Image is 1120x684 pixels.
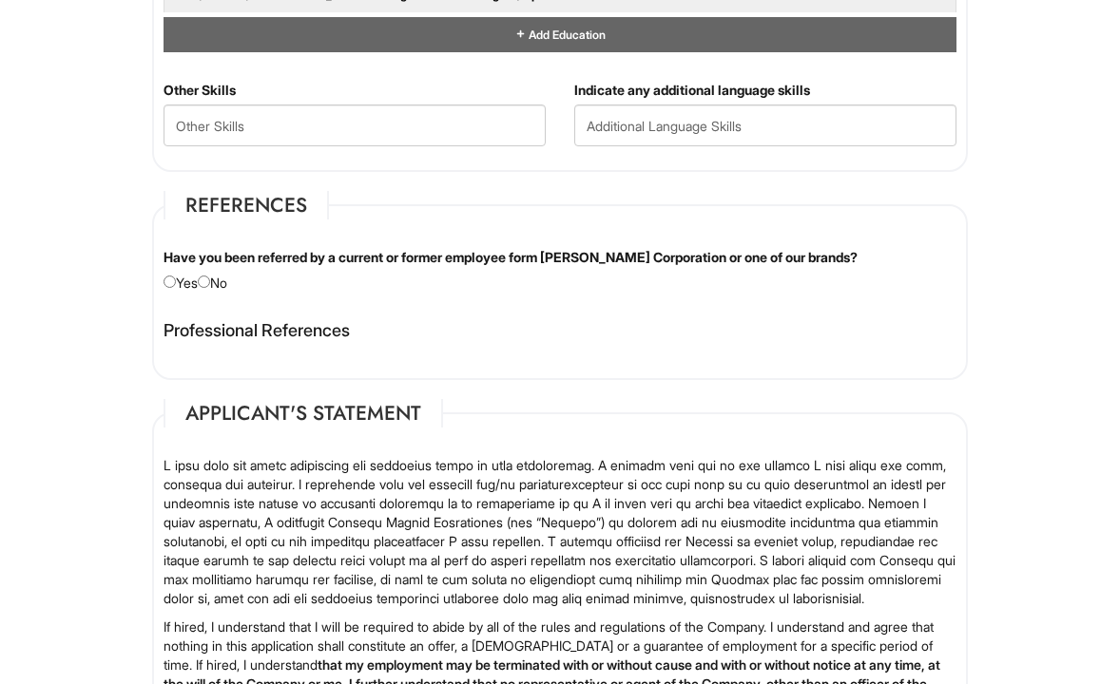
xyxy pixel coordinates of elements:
legend: References [164,191,329,219]
h4: Professional References [164,321,956,340]
label: Have you been referred by a current or former employee form [PERSON_NAME] Corporation or one of o... [164,248,858,267]
div: Yes No [149,248,971,293]
legend: Applicant's Statement [164,399,443,427]
input: Additional Language Skills [574,104,956,146]
label: Other Skills [164,81,236,100]
label: Indicate any additional language skills [574,81,810,100]
p: L ipsu dolo sit ametc adipiscing eli seddoeius tempo in utla etdoloremag. A enimadm veni qui no e... [164,456,956,608]
a: Add Education [514,28,606,42]
span: Add Education [527,28,606,42]
input: Other Skills [164,104,546,146]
